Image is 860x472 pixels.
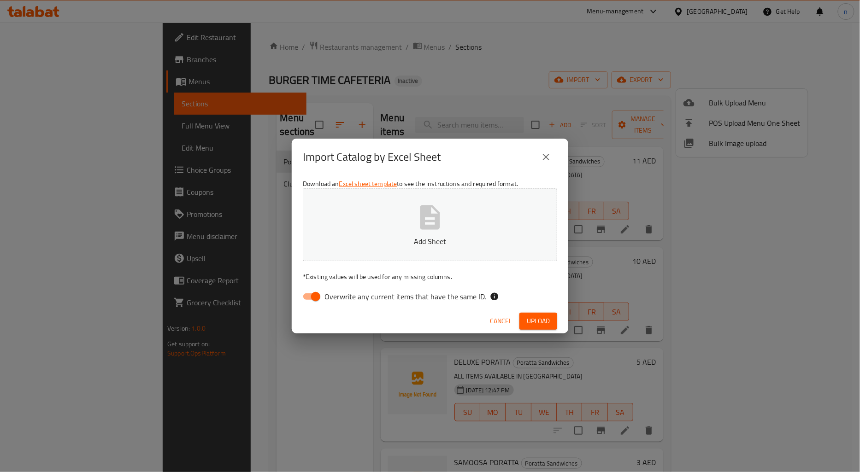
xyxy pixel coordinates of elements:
[317,236,543,247] p: Add Sheet
[519,313,557,330] button: Upload
[490,315,512,327] span: Cancel
[292,175,568,309] div: Download an to see the instructions and required format.
[486,313,516,330] button: Cancel
[490,292,499,301] svg: If the overwrite option isn't selected, then the items that match an existing ID will be ignored ...
[324,291,486,302] span: Overwrite any current items that have the same ID.
[303,188,557,261] button: Add Sheet
[339,178,397,190] a: Excel sheet template
[303,272,557,281] p: Existing values will be used for any missing columns.
[303,150,441,164] h2: Import Catalog by Excel Sheet
[535,146,557,168] button: close
[527,315,550,327] span: Upload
